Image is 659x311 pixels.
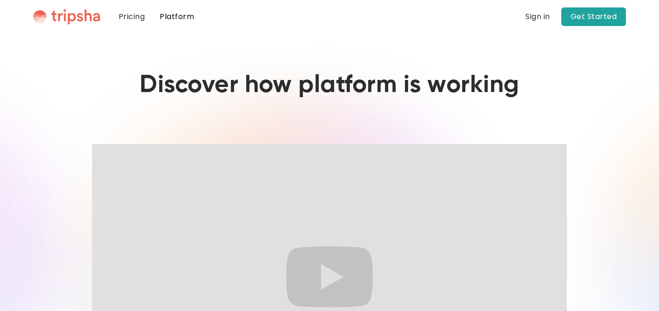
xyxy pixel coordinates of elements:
[33,9,100,25] img: Tripsha Logo
[525,13,550,20] div: Sign in
[33,9,100,25] a: home
[140,71,519,100] h1: Discover how platform is working
[561,7,626,26] a: Get Started
[525,11,550,22] a: Sign in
